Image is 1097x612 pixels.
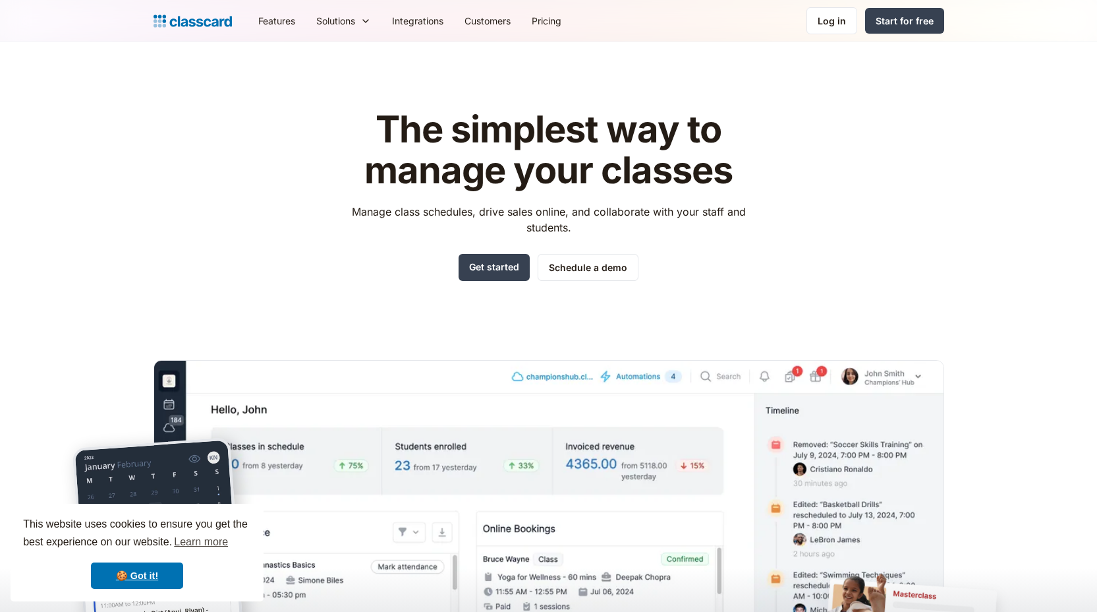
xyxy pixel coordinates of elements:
[381,6,454,36] a: Integrations
[316,14,355,28] div: Solutions
[806,7,857,34] a: Log in
[459,254,530,281] a: Get started
[11,504,264,601] div: cookieconsent
[172,532,230,552] a: learn more about cookies
[23,516,251,552] span: This website uses cookies to ensure you get the best experience on our website.
[538,254,638,281] a: Schedule a demo
[454,6,521,36] a: Customers
[339,109,758,191] h1: The simplest way to manage your classes
[154,12,232,30] a: Logo
[306,6,381,36] div: Solutions
[91,563,183,589] a: dismiss cookie message
[248,6,306,36] a: Features
[339,204,758,235] p: Manage class schedules, drive sales online, and collaborate with your staff and students.
[865,8,944,34] a: Start for free
[876,14,934,28] div: Start for free
[818,14,846,28] div: Log in
[521,6,572,36] a: Pricing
